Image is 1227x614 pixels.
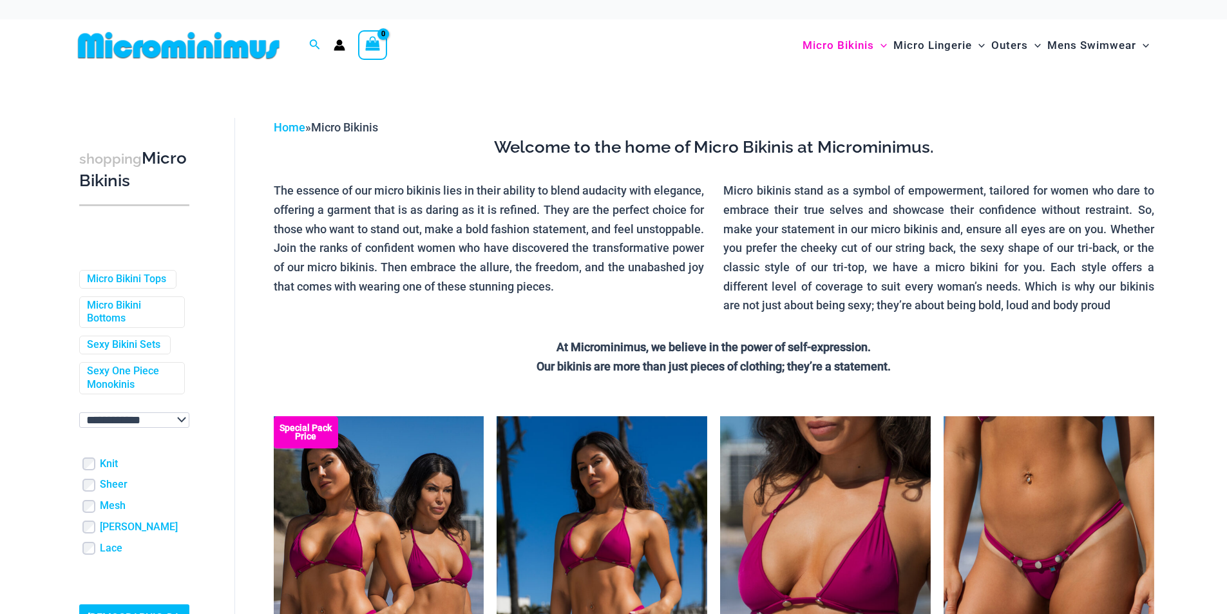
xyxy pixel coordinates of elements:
p: Micro bikinis stand as a symbol of empowerment, tailored for women who dare to embrace their true... [723,181,1154,315]
span: » [274,120,378,134]
span: Micro Bikinis [803,29,874,62]
span: Menu Toggle [1136,29,1149,62]
a: Search icon link [309,37,321,53]
span: Micro Bikinis [311,120,378,134]
a: Home [274,120,305,134]
p: The essence of our micro bikinis lies in their ability to blend audacity with elegance, offering ... [274,181,705,296]
span: Menu Toggle [1028,29,1041,62]
a: Mens SwimwearMenu ToggleMenu Toggle [1044,26,1152,65]
b: Special Pack Price [274,424,338,441]
a: Knit [100,457,118,471]
nav: Site Navigation [797,24,1155,67]
a: Micro BikinisMenu ToggleMenu Toggle [799,26,890,65]
a: Lace [100,542,122,555]
strong: Our bikinis are more than just pieces of clothing; they’re a statement. [537,360,891,373]
span: Menu Toggle [972,29,985,62]
span: Menu Toggle [874,29,887,62]
span: Mens Swimwear [1047,29,1136,62]
a: OutersMenu ToggleMenu Toggle [988,26,1044,65]
h3: Micro Bikinis [79,148,189,192]
a: [PERSON_NAME] [100,521,178,534]
a: Micro LingerieMenu ToggleMenu Toggle [890,26,988,65]
img: MM SHOP LOGO FLAT [73,31,285,60]
a: Account icon link [334,39,345,51]
h3: Welcome to the home of Micro Bikinis at Microminimus. [274,137,1154,158]
span: shopping [79,151,142,167]
a: Micro Bikini Tops [87,273,166,286]
span: Outers [991,29,1028,62]
strong: At Microminimus, we believe in the power of self-expression. [556,340,871,354]
a: View Shopping Cart, empty [358,30,388,60]
span: Micro Lingerie [893,29,972,62]
a: Micro Bikini Bottoms [87,299,175,326]
select: wpc-taxonomy-pa_color-745982 [79,412,189,428]
a: Mesh [100,499,126,513]
a: Sexy One Piece Monokinis [87,365,175,392]
a: Sheer [100,478,128,492]
a: Sexy Bikini Sets [87,338,160,352]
